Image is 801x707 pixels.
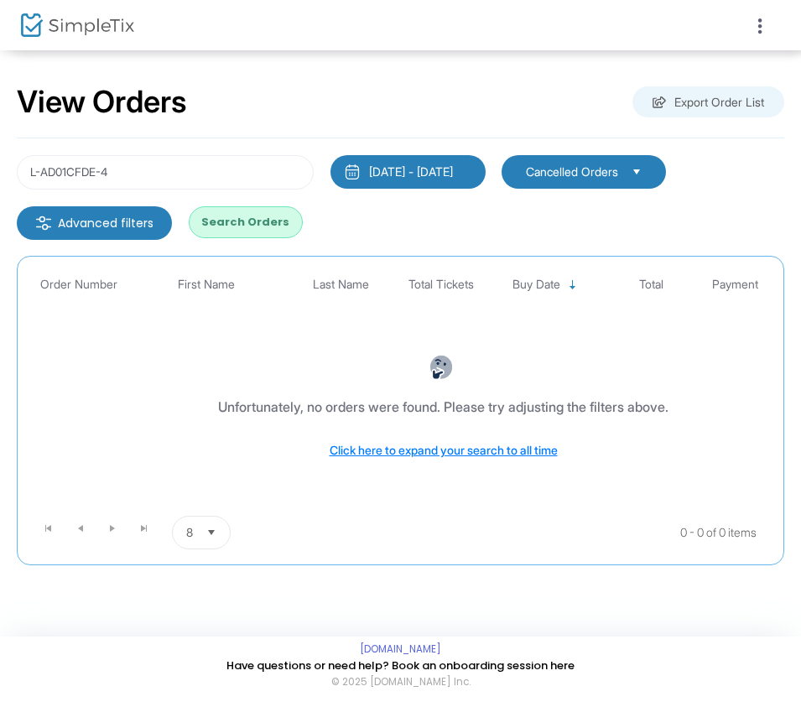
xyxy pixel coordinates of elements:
[625,163,648,181] button: Select
[330,443,558,457] span: Click here to expand your search to all time
[429,355,454,380] img: face-thinking.png
[226,658,575,673] a: Have questions or need help? Book an onboarding session here
[526,164,618,180] span: Cancelled Orders
[712,278,758,292] span: Payment
[512,278,560,292] span: Buy Date
[26,265,775,509] div: Data table
[398,516,757,549] kendo-pager-info: 0 - 0 of 0 items
[200,517,223,548] button: Select
[313,278,369,292] span: Last Name
[17,155,314,190] input: Search by name, email, phone, order number, ip address, or last 4 digits of card
[218,397,668,417] div: Unfortunately, no orders were found. Please try adjusting the filters above.
[186,524,193,541] span: 8
[566,278,580,292] span: Sortable
[178,278,235,292] span: First Name
[331,675,471,690] span: © 2025 [DOMAIN_NAME] Inc.
[609,265,693,304] th: Total
[360,642,441,656] a: [DOMAIN_NAME]
[330,155,486,189] button: [DATE] - [DATE]
[369,164,453,180] div: [DATE] - [DATE]
[189,206,304,238] button: Search Orders
[17,206,172,240] m-button: Advanced filters
[344,164,361,180] img: monthly
[35,215,52,231] img: filter
[399,265,483,304] th: Total Tickets
[40,278,117,292] span: Order Number
[17,84,187,121] h2: View Orders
